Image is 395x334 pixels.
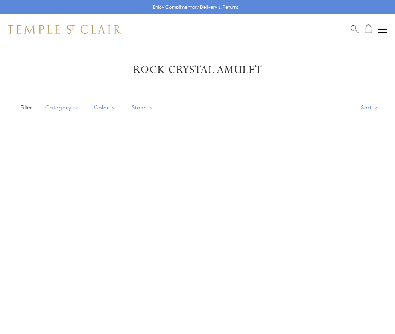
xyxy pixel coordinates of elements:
[344,96,395,119] button: Show sort by
[19,63,376,77] h1: Rock Crystal Amulet
[39,99,85,116] button: Category
[351,24,359,34] a: Search
[126,99,160,116] button: Stone
[88,99,122,116] button: Color
[41,103,85,112] span: Category
[378,25,387,34] button: Open navigation
[128,103,160,112] span: Stone
[90,103,122,112] span: Color
[365,24,372,34] a: Open Shopping Bag
[8,25,121,34] img: Temple St. Clair
[153,3,239,11] p: Enjoy Complimentary Delivery & Returns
